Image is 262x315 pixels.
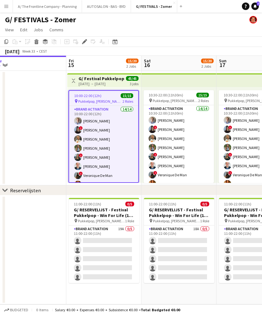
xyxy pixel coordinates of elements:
span: Pukkelpop, [PERSON_NAME], [GEOGRAPHIC_DATA] [153,219,200,223]
span: 15/15 [196,93,209,97]
a: Edit [18,26,30,34]
span: ! [79,153,83,157]
span: 15/15 [121,93,133,98]
a: View [3,26,16,34]
span: View [5,27,14,33]
span: 0/5 [200,202,209,206]
span: Jobs [34,27,43,33]
span: Pukkelpop, [PERSON_NAME], [GEOGRAPHIC_DATA] [78,99,123,104]
span: ! [228,153,232,157]
span: Pukkelpop, [PERSON_NAME], [GEOGRAPHIC_DATA] [153,98,198,103]
span: ! [79,126,83,130]
span: Edit [20,27,27,33]
span: Comms [49,27,63,33]
div: [DATE] [5,48,19,54]
div: 3 jobs [130,81,139,86]
span: 11:00-22:00 (11h) [149,202,176,206]
span: ! [153,126,157,129]
a: 7 [251,3,259,10]
span: Budgeted [10,308,28,312]
span: 15/20 [126,59,139,63]
span: 17 [218,61,227,69]
span: 11:00-22:00 (11h) [224,202,251,206]
span: 2 Roles [198,98,209,103]
app-card-role: Brand Activation14/1410:30-22:00 (11h30m)[PERSON_NAME]![PERSON_NAME][PERSON_NAME][PERSON_NAME]![P... [144,105,214,245]
span: Week 33 [21,49,36,54]
div: CEST [39,49,47,54]
span: ! [153,153,157,157]
span: 10:00-22:00 (12h) [74,93,101,98]
span: ! [228,126,232,129]
h3: G/ Festival Pukkelpop - Win For Life (15-17/8) [79,76,125,81]
span: 7 [257,2,259,6]
h3: G/ RESERVELIJST - Festival Pukkelpop - Win For Life (15-17/8) [69,207,139,218]
app-job-card: 10:00-22:00 (12h)15/15 Pukkelpop, [PERSON_NAME], [GEOGRAPHIC_DATA]2 RolesBrand Activation14/1410:... [68,90,139,183]
app-card-role: Brand Activation19A0/511:00-22:00 (11h) [69,225,139,283]
span: 1 Role [200,219,209,223]
span: ! [228,171,232,175]
span: 45/45 [126,76,139,81]
span: Fri [69,58,74,64]
app-card-role: Brand Activation18A0/511:00-22:00 (11h) [144,225,214,283]
span: 10:30-22:00 (11h30m) [149,93,183,97]
span: Total Budgeted €0.00 [141,307,180,312]
span: 10:30-22:00 (11h30m) [224,93,258,97]
div: Reservelijsten [10,187,41,194]
span: 16 [143,61,151,69]
span: 0/5 [125,202,134,206]
span: ! [79,172,83,175]
div: 2 Jobs [201,64,213,69]
h1: G/ FESTIVALS - Zomer [5,15,76,24]
a: Comms [47,26,66,34]
span: Pukkelpop, [PERSON_NAME], [GEOGRAPHIC_DATA] [78,219,125,223]
span: 15 [68,61,74,69]
button: Budgeted [3,307,29,313]
span: ! [153,171,157,175]
span: 2 Roles [123,99,133,104]
span: 11:00-22:00 (11h) [74,202,101,206]
app-job-card: 11:00-22:00 (11h)0/5G/ RESERVELIJST - Festival Pukkelpop - Win For Life (15-17/8) Pukkelpop, [PER... [144,198,214,283]
button: AUTOSALON - BAS - BYD [82,0,131,13]
div: 2 Jobs [126,64,138,69]
app-job-card: 10:30-22:00 (11h30m)15/15 Pukkelpop, [PERSON_NAME], [GEOGRAPHIC_DATA]2 RolesBrand Activation14/14... [144,90,214,183]
span: 15/20 [201,59,214,63]
span: Sat [144,58,151,64]
button: A/ The Frontline Company - Planning [13,0,82,13]
span: 1 Role [125,219,134,223]
span: 0 items [35,307,50,312]
button: G/ FESTIVALS - Zomer [131,0,177,13]
app-user-avatar: Peter Desart [249,16,257,23]
span: Sun [219,58,227,64]
app-card-role: Brand Activation14/1410:00-22:00 (12h)[PERSON_NAME]![PERSON_NAME][PERSON_NAME][PERSON_NAME]![PERS... [69,106,138,245]
div: [DATE] → [DATE] [79,81,125,86]
div: Salary €0.00 + Expenses €0.00 + Subsistence €0.00 = [55,307,180,312]
app-job-card: 11:00-22:00 (11h)0/5G/ RESERVELIJST - Festival Pukkelpop - Win For Life (15-17/8) Pukkelpop, [PER... [69,198,139,283]
a: Jobs [31,26,46,34]
h3: G/ RESERVELIJST - Festival Pukkelpop - Win For Life (15-17/8) [144,207,214,218]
